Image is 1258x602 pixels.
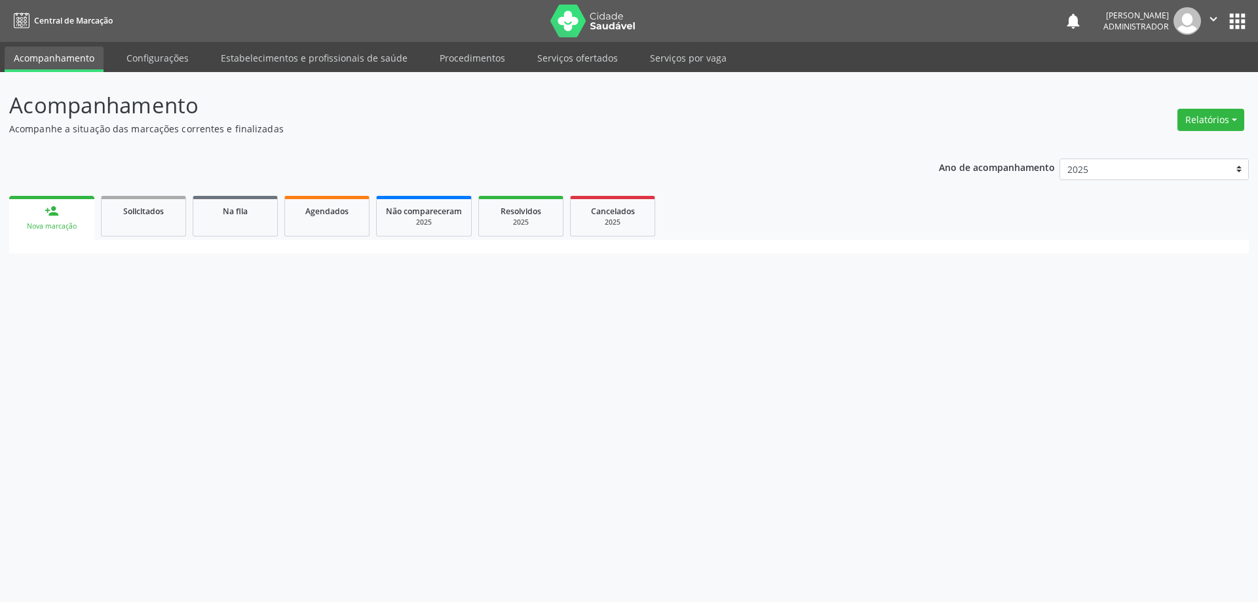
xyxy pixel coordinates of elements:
a: Configurações [117,47,198,69]
span: Solicitados [123,206,164,217]
a: Estabelecimentos e profissionais de saúde [212,47,417,69]
div: 2025 [386,217,462,227]
p: Acompanhe a situação das marcações correntes e finalizadas [9,122,877,136]
div: 2025 [488,217,554,227]
span: Administrador [1103,21,1169,32]
span: Central de Marcação [34,15,113,26]
button:  [1201,7,1226,35]
a: Central de Marcação [9,10,113,31]
img: img [1173,7,1201,35]
button: notifications [1064,12,1082,30]
span: Agendados [305,206,349,217]
span: Cancelados [591,206,635,217]
div: Nova marcação [18,221,85,231]
button: apps [1226,10,1249,33]
a: Acompanhamento [5,47,104,72]
a: Procedimentos [430,47,514,69]
div: person_add [45,204,59,218]
div: [PERSON_NAME] [1103,10,1169,21]
span: Não compareceram [386,206,462,217]
button: Relatórios [1177,109,1244,131]
a: Serviços por vaga [641,47,736,69]
span: Resolvidos [501,206,541,217]
i:  [1206,12,1221,26]
div: 2025 [580,217,645,227]
a: Serviços ofertados [528,47,627,69]
p: Acompanhamento [9,89,877,122]
p: Ano de acompanhamento [939,159,1055,175]
span: Na fila [223,206,248,217]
